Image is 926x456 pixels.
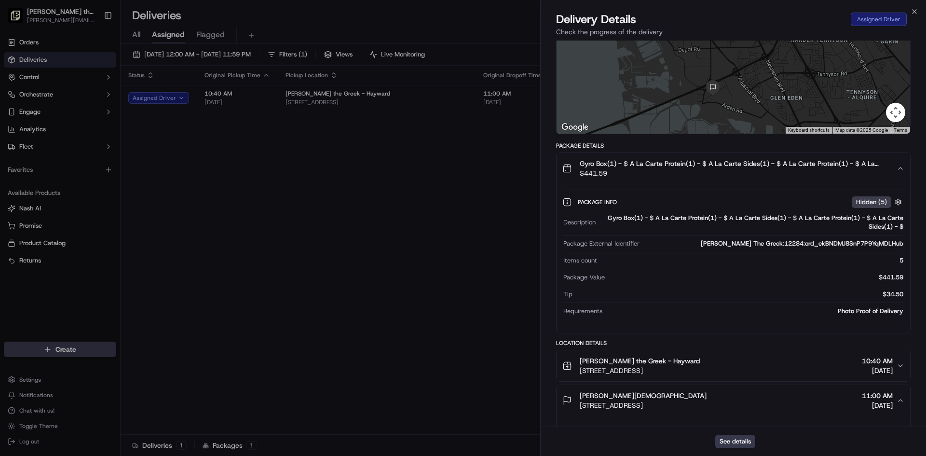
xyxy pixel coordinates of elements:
span: Knowledge Base [19,140,74,150]
span: [DATE] [862,401,893,410]
span: Description [563,218,596,227]
a: Open this area in Google Maps (opens a new window) [559,121,591,134]
div: 💻 [82,141,89,149]
img: 1736555255976-a54dd68f-1ca7-489b-9aae-adbdc363a1c4 [10,92,27,110]
div: 5 [601,256,903,265]
span: $441.59 [580,168,889,178]
div: Gyro Box(1) - $ A La Carte Protein(1) - $ A La Carte Sides(1) - $ A La Carte Protein(1) - $ A La ... [557,184,910,333]
span: [DATE] [862,366,893,375]
a: Powered byPylon [68,163,117,171]
a: Terms (opens in new tab) [894,127,907,133]
span: Requirements [563,307,602,316]
p: Welcome 👋 [10,39,176,54]
button: Gyro Box(1) - $ A La Carte Protein(1) - $ A La Carte Sides(1) - $ A La Carte Protein(1) - $ A La ... [557,153,910,184]
span: Package Info [578,198,619,206]
button: Start new chat [164,95,176,107]
div: Photo Proof of Delivery [606,307,903,316]
div: $441.59 [609,273,903,282]
div: Start new chat [33,92,158,102]
span: [PERSON_NAME] the Greek - Hayward [580,356,700,366]
span: Tip [563,290,572,299]
div: Location Details [556,339,911,347]
span: 11:00 AM [862,391,893,401]
button: Map camera controls [886,103,905,122]
img: Nash [10,10,29,29]
a: 💻API Documentation [78,136,159,153]
p: Check the progress of the delivery [556,27,911,37]
span: Map data ©2025 Google [835,127,888,133]
span: API Documentation [91,140,155,150]
span: Package Value [563,273,605,282]
button: [PERSON_NAME][DEMOGRAPHIC_DATA][STREET_ADDRESS]11:00 AM[DATE] [557,385,910,416]
button: See details [715,435,755,448]
div: 📗 [10,141,17,149]
span: [PERSON_NAME][DEMOGRAPHIC_DATA] [580,391,707,401]
input: Got a question? Start typing here... [25,62,174,72]
div: Gyro Box(1) - $ A La Carte Protein(1) - $ A La Carte Sides(1) - $ A La Carte Protein(1) - $ A La ... [599,214,903,231]
div: Package Details [556,142,911,150]
button: [PERSON_NAME] the Greek - Hayward[STREET_ADDRESS]10:40 AM[DATE] [557,350,910,381]
span: Gyro Box(1) - $ A La Carte Protein(1) - $ A La Carte Sides(1) - $ A La Carte Protein(1) - $ A La ... [580,159,889,168]
span: [STREET_ADDRESS] [580,401,707,410]
span: Pylon [96,164,117,171]
img: Google [559,121,591,134]
button: Hidden (5) [852,196,904,208]
span: Items count [563,256,597,265]
div: We're available if you need us! [33,102,122,110]
a: 📗Knowledge Base [6,136,78,153]
span: [STREET_ADDRESS] [580,366,700,375]
span: 10:40 AM [862,356,893,366]
span: Hidden ( 5 ) [856,198,887,207]
button: Keyboard shortcuts [788,127,830,134]
span: Package External Identifier [563,239,640,248]
div: [PERSON_NAME] The Greek:12284:ord_ekBNDMJ8SnP7P9YqMDLHub [643,239,903,248]
div: $34.50 [576,290,903,299]
span: Delivery Details [556,12,636,27]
